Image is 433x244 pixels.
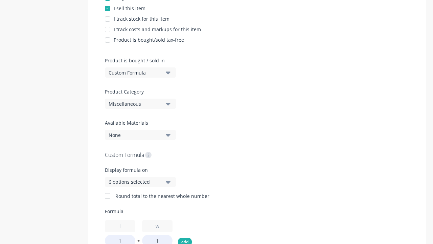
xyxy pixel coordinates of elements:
[115,192,209,200] div: Round total to the nearest whole number
[105,99,176,109] button: Miscellaneous
[109,178,163,185] div: 6 options selected
[105,88,173,95] label: Product Category
[114,15,169,22] div: I track stock for this item
[105,208,409,215] span: Formula
[105,220,135,232] input: Label
[105,130,176,140] button: None
[114,36,184,43] div: Product is bought/sold tax-free
[114,26,201,33] div: I track costs and markups for this item
[109,131,163,139] div: None
[105,57,173,64] label: Product is bought / sold in
[109,69,163,76] div: Custom Formula
[105,166,176,174] label: Display formula on
[105,177,176,187] button: 6 options selected
[105,67,176,78] button: Custom Formula
[142,220,173,232] input: Label
[105,119,176,126] label: Available Materials
[114,5,145,12] div: I sell this item
[105,150,409,160] div: Custom Formula
[109,100,163,107] div: Miscellaneous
